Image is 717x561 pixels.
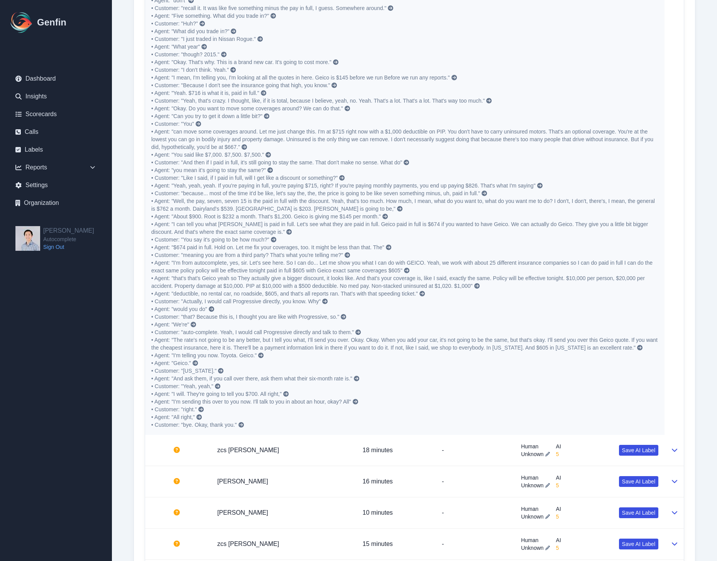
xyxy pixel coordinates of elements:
[521,443,550,450] span: Human
[151,368,216,374] span: • Customer: "[US_STATE]."
[217,509,268,516] a: [PERSON_NAME]
[622,478,655,485] span: Save AI Label
[151,90,259,96] span: • Agent: "Yeah. $716 is what it is, paid in full."
[151,298,321,304] span: • Customer: "Actually, I would call Progressive directly, you know. Why"
[151,13,269,19] span: • Agent: "Five something. What did you trade in?"
[151,291,418,297] span: • Agent: "deductible, no rental car, no roadside, $605, and that's all reports ran. That's with t...
[151,82,330,88] span: • Customer: "Because I don't see the insurance going that high, you know."
[151,329,354,335] span: • Customer: "auto-complete. Yeah, I would call Progressive directly and talk to them."
[43,243,94,251] a: Sign Out
[151,221,649,235] span: • Agent: "I can tell you what [PERSON_NAME] is paid in full. Let's see what they are paid in full...
[151,213,381,220] span: • Agent: "About $900. Root is $232 a month. That's $1,200. Geico is giving me $145 per month."
[151,321,189,328] span: • Agent: "We're"
[151,360,191,366] span: • Agent: "Geico."
[151,159,402,166] span: • Customer: "And then if I paid in full, it's still going to stay the same. That don't make no se...
[363,539,430,549] p: 15 minutes
[9,160,103,175] div: Reports
[619,507,658,518] button: Save AI Label
[151,105,343,112] span: • Agent: "Okay. Do you want to move some coverages around? We can do that."
[521,474,550,482] span: Human
[151,406,197,412] span: • Customer: "right."
[619,539,658,549] button: Save AI Label
[151,36,256,42] span: • Customer: "I just traded in Nissan Rogue."
[15,226,40,251] img: Jeffrey Pang
[9,89,103,104] a: Insights
[43,235,94,243] span: Autocomplete
[151,44,200,50] span: • Agent: "What year"
[151,113,262,119] span: • Agent: "Can you try to get it down a little bit?"
[151,128,655,150] span: • Agent: "can move some coverages around. Let me just change this. I'm at $715 right now with a $...
[619,445,658,456] button: Save AI Label
[151,252,343,258] span: • Customer: "meaning you are from a third party? That's what you're telling me?"
[151,275,646,289] span: • Agent: "that's that's Geico yeah so They actually give a bigger discount, it looks like. And th...
[556,536,561,544] span: AI
[521,450,543,458] span: Unknown
[521,505,550,513] span: Human
[217,447,279,453] a: zcs [PERSON_NAME]
[151,414,195,420] span: • Agent: "All right,"
[556,450,561,458] span: 5
[521,482,543,489] span: Unknown
[151,383,213,389] span: • Customer: "Yeah, yeah,"
[556,505,561,513] span: AI
[43,226,94,235] h2: [PERSON_NAME]
[151,314,339,320] span: • Customer: "that? Because this is, I thought you are like with Progressive, so."
[151,190,480,196] span: • Customer: "because... most of the time it'd be like, let's say the, the, the price is going to ...
[9,195,103,211] a: Organization
[151,244,384,250] span: • Agent: "$674 paid in full. Hold on. Let me fix your coverages, too. It might be less than that....
[442,446,509,455] p: -
[521,536,550,544] span: Human
[151,175,338,181] span: • Customer: "Like I said, if I paid in full, will I get like a discount or something?"
[151,198,656,212] span: • Agent: "Well, the pay, seven, seven 15 is the paid in full with the discount. Yeah, that's too ...
[9,10,34,35] img: Logo
[622,509,655,517] span: Save AI Label
[151,67,229,73] span: • Customer: "I don't think. Yeah."
[442,477,509,486] p: -
[151,20,198,27] span: • Customer: "Huh?"
[521,513,543,520] span: Unknown
[151,28,229,34] span: • Agent: "What did you trade in?"
[151,59,331,65] span: • Agent: "Okay. That's why. This is a brand new car. It's going to cost more."
[619,476,658,487] button: Save AI Label
[442,508,509,517] p: -
[363,446,430,455] p: 18 minutes
[151,391,282,397] span: • Agent: "I will. They're going to tell you $700. All right,"
[556,544,561,552] span: 5
[151,399,351,405] span: • Agent: "I'm sending this over to you now. I'll talk to you in about an hour, okay? All"
[622,540,655,548] span: Save AI Label
[442,539,509,549] p: -
[151,182,536,189] span: • Agent: "Yeah, yeah, yeah. If you're paying in full, you're paying $715, right? If you're paying...
[556,443,561,450] span: AI
[151,237,269,243] span: • Customer: "You say it's going to be how much?"
[217,478,268,485] a: [PERSON_NAME]
[151,74,450,81] span: • Agent: "I mean, I'm telling you, I'm looking at all the quotes in here. Geico is $145 before we...
[151,51,220,57] span: • Customer: "though? 2015."
[151,152,264,158] span: • Agent: "You said like $7,000. $7,500. $7,500."
[217,541,279,547] a: zcs [PERSON_NAME]
[363,477,430,486] p: 16 minutes
[9,177,103,193] a: Settings
[556,482,561,489] span: 5
[151,306,207,312] span: • Agent: "would you do"
[556,513,561,520] span: 5
[9,124,103,140] a: Calls
[151,375,352,382] span: • Agent: "And ask them, if you call over there, ask them what their six-month rate is."
[37,16,66,29] h1: Genfin
[9,71,103,86] a: Dashboard
[9,106,103,122] a: Scorecards
[151,5,386,11] span: • Customer: "recall it. It was like five something minus the pay in full, I guess. Somewhere arou...
[151,98,485,104] span: • Customer: "Yeah, that's crazy. I thought, like, if it is total, because I believe, yeah, no. Ye...
[151,422,237,428] span: • Customer: "bye. Okay, thank you."
[521,544,543,552] span: Unknown
[622,446,655,454] span: Save AI Label
[151,260,654,274] span: • Agent: "I'm from autocomplete, yes, sir. Let's see here. So I can do... Let me show you what I ...
[151,121,194,127] span: • Customer: "You"
[363,508,430,517] p: 10 minutes
[151,352,257,358] span: • Agent: "I'm telling you now. Toyota. Geico."
[9,142,103,157] a: Labels
[556,474,561,482] span: AI
[151,337,659,351] span: • Agent: "The rate's not going to be any better, but I tell you what, I'll send you over. Okay. O...
[151,167,266,173] span: • Agent: "you mean it's going to stay the same?"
